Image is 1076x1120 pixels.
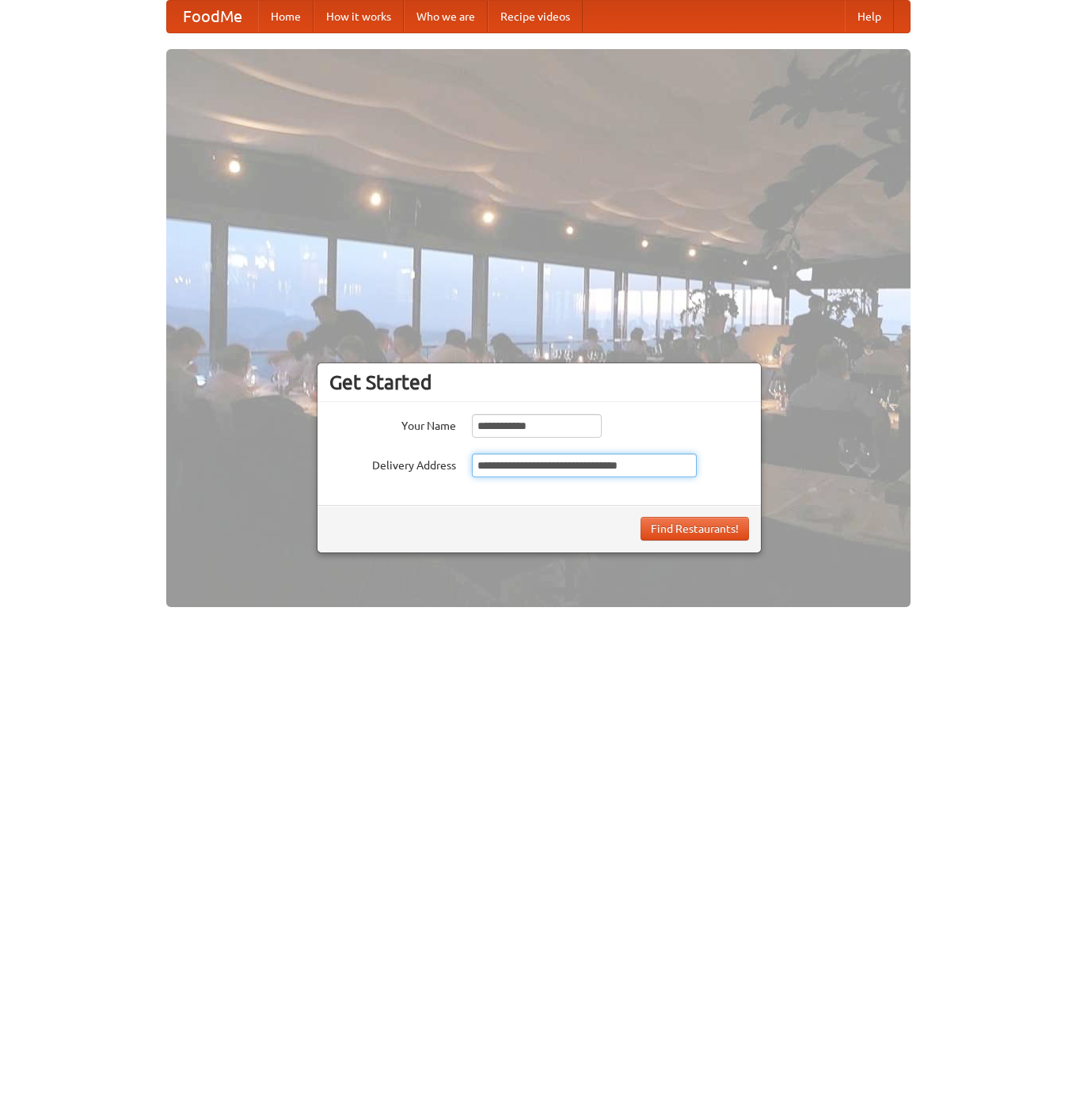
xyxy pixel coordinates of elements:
a: FoodMe [167,1,258,32]
h3: Get Started [329,370,749,394]
a: How it works [314,1,404,32]
button: Find Restaurants! [641,517,749,541]
a: Who we are [404,1,488,32]
a: Recipe videos [488,1,583,32]
a: Help [845,1,894,32]
label: Your Name [329,414,456,434]
label: Delivery Address [329,454,456,473]
a: Home [258,1,314,32]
